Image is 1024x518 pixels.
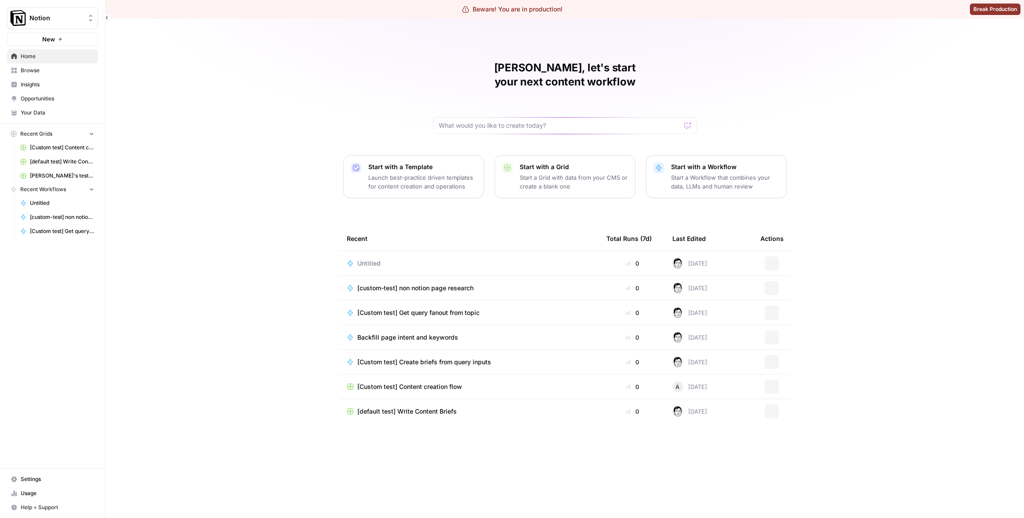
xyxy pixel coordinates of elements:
a: [custom-test] non notion page research [16,210,98,224]
span: Usage [21,489,94,497]
div: [DATE] [672,332,707,343]
div: [DATE] [672,357,707,367]
div: 0 [606,382,658,391]
img: ygx76vswflo5630il17c0dd006mi [672,258,683,269]
div: [DATE] [672,283,707,293]
p: Launch best-practice driven templates for content creation and operations [368,173,477,191]
span: Recent Workflows [20,185,66,193]
div: [DATE] [672,258,707,269]
h1: [PERSON_NAME], let's start your next content workflow [433,61,697,89]
a: [default test] Write Content Briefs [16,155,98,169]
a: [Custom test] Get query fanout from topic [16,224,98,238]
span: Opportunities [21,95,94,103]
a: Untitled [16,196,98,210]
a: [Custom test] Content creation flow [16,141,98,155]
a: [Custom test] Create briefs from query inputs [347,358,592,366]
img: ygx76vswflo5630il17c0dd006mi [672,283,683,293]
span: A [675,382,679,391]
a: [Custom test] Get query fanout from topic [347,308,592,317]
p: Start a Workflow that combines your data, LLMs and human review [671,173,779,191]
div: 0 [606,333,658,342]
button: Recent Grids [7,127,98,141]
span: Break Production [973,5,1017,13]
span: Insights [21,81,94,89]
span: [Custom test] Content creation flow [357,382,462,391]
span: [custom-test] non notion page research [357,284,473,292]
span: Untitled [30,199,94,207]
button: New [7,33,98,46]
div: 0 [606,358,658,366]
img: Notion Logo [10,10,26,26]
input: What would you like to create today? [439,121,681,130]
span: Notion [29,14,83,22]
img: ygx76vswflo5630il17c0dd006mi [672,307,683,318]
div: Beware! You are in production! [462,5,562,14]
div: Total Runs (7d) [606,226,652,251]
button: Start with a TemplateLaunch best-practice driven templates for content creation and operations [343,155,484,198]
div: [DATE] [672,381,707,392]
img: ygx76vswflo5630il17c0dd006mi [672,357,683,367]
div: 0 [606,308,658,317]
span: Settings [21,475,94,483]
span: Your Data [21,109,94,117]
a: [default test] Write Content Briefs [347,407,592,416]
div: [DATE] [672,406,707,417]
span: [PERSON_NAME]'s test Grid [30,172,94,180]
div: Last Edited [672,226,706,251]
a: Insights [7,78,98,92]
button: Break Production [970,4,1020,15]
span: [Custom test] Get query fanout from topic [30,227,94,235]
span: Recent Grids [20,130,52,138]
button: Workspace: Notion [7,7,98,29]
span: [Custom test] Get query fanout from topic [357,308,480,317]
p: Start with a Grid [520,163,628,171]
p: Start a Grid with data from your CMS or create a blank one [520,173,628,191]
span: [Custom test] Content creation flow [30,144,94,152]
a: Backfill page intent and keywords [347,333,592,342]
div: 0 [606,407,658,416]
span: [custom-test] non notion page research [30,213,94,221]
div: 0 [606,284,658,292]
img: ygx76vswflo5630il17c0dd006mi [672,406,683,417]
span: [Custom test] Create briefs from query inputs [357,358,491,366]
span: Browse [21,67,94,74]
p: Start with a Workflow [671,163,779,171]
a: Home [7,49,98,63]
a: Settings [7,472,98,486]
button: Start with a WorkflowStart a Workflow that combines your data, LLMs and human review [646,155,787,198]
a: [custom-test] non notion page research [347,284,592,292]
p: Start with a Template [368,163,477,171]
button: Help + Support [7,500,98,514]
span: New [42,35,55,44]
span: [default test] Write Content Briefs [30,158,94,166]
span: [default test] Write Content Briefs [357,407,457,416]
a: Your Data [7,106,98,120]
a: Browse [7,63,98,78]
a: [Custom test] Content creation flow [347,382,592,391]
span: Help + Support [21,503,94,511]
button: Start with a GridStart a Grid with data from your CMS or create a blank one [495,155,635,198]
button: Recent Workflows [7,183,98,196]
a: Usage [7,486,98,500]
span: Backfill page intent and keywords [357,333,458,342]
span: Untitled [357,259,381,268]
div: [DATE] [672,307,707,318]
img: ygx76vswflo5630il17c0dd006mi [672,332,683,343]
a: Opportunities [7,92,98,106]
a: [PERSON_NAME]'s test Grid [16,169,98,183]
span: Home [21,52,94,60]
a: Untitled [347,259,592,268]
div: 0 [606,259,658,268]
div: Recent [347,226,592,251]
div: Actions [760,226,784,251]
